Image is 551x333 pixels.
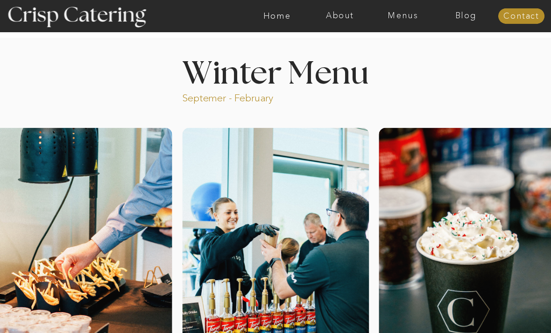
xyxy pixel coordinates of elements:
a: Blog [434,12,497,21]
p: Septemer - February [182,92,308,102]
a: Contact [498,12,544,21]
a: Menus [372,12,435,21]
h1: Winter Menu [148,58,403,85]
a: About [309,12,372,21]
a: Home [246,12,309,21]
